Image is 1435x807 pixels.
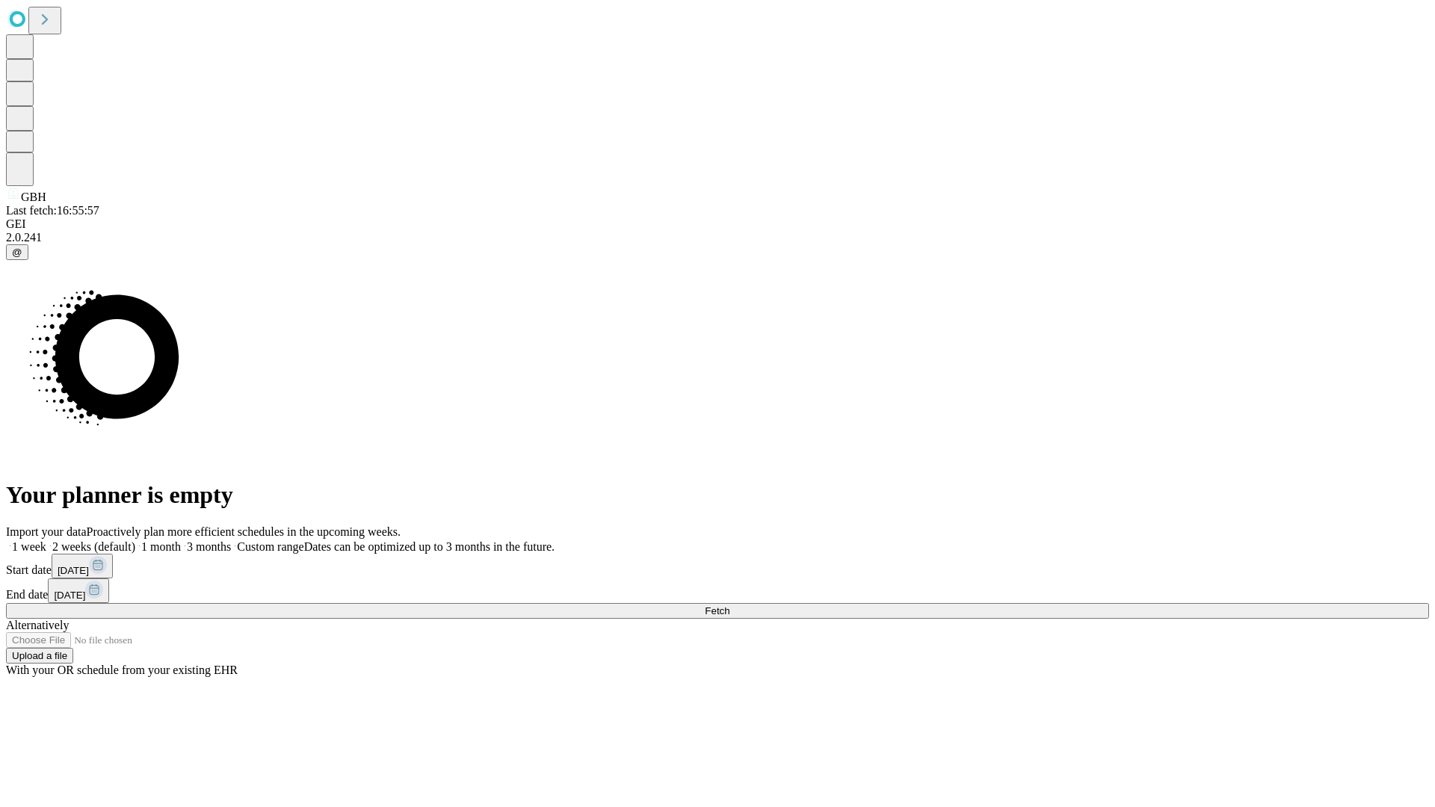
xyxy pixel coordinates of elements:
[141,540,181,553] span: 1 month
[6,554,1429,578] div: Start date
[6,619,69,631] span: Alternatively
[52,554,113,578] button: [DATE]
[187,540,231,553] span: 3 months
[6,648,73,664] button: Upload a file
[52,540,135,553] span: 2 weeks (default)
[6,231,1429,244] div: 2.0.241
[48,578,109,603] button: [DATE]
[6,603,1429,619] button: Fetch
[6,204,99,217] span: Last fetch: 16:55:57
[304,540,555,553] span: Dates can be optimized up to 3 months in the future.
[6,664,238,676] span: With your OR schedule from your existing EHR
[6,525,87,538] span: Import your data
[12,540,46,553] span: 1 week
[58,565,89,576] span: [DATE]
[6,217,1429,231] div: GEI
[6,244,28,260] button: @
[237,540,303,553] span: Custom range
[6,481,1429,509] h1: Your planner is empty
[87,525,401,538] span: Proactively plan more efficient schedules in the upcoming weeks.
[12,247,22,258] span: @
[21,191,46,203] span: GBH
[705,605,729,616] span: Fetch
[54,590,85,601] span: [DATE]
[6,578,1429,603] div: End date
